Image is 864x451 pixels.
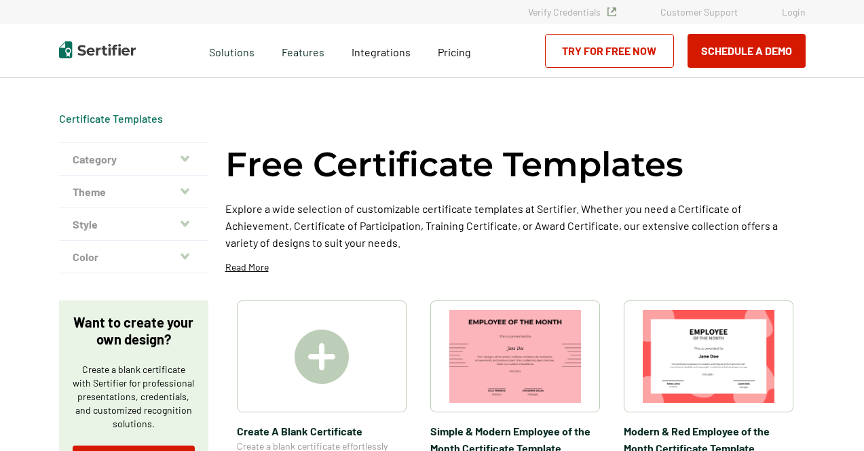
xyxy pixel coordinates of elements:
[59,176,208,208] button: Theme
[225,260,269,274] p: Read More
[59,241,208,273] button: Color
[282,42,324,59] span: Features
[545,34,674,68] a: Try for Free Now
[59,41,136,58] img: Sertifier | Digital Credentialing Platform
[73,314,195,348] p: Want to create your own design?
[225,200,806,251] p: Explore a wide selection of customizable certificate templates at Sertifier. Whether you need a C...
[352,42,411,59] a: Integrations
[237,423,407,439] span: Create A Blank Certificate
[59,143,208,176] button: Category
[225,142,683,187] h1: Free Certificate Templates
[660,6,738,18] a: Customer Support
[438,42,471,59] a: Pricing
[782,6,806,18] a: Login
[352,45,411,58] span: Integrations
[73,363,195,431] p: Create a blank certificate with Sertifier for professional presentations, credentials, and custom...
[449,310,581,403] img: Simple & Modern Employee of the Month Certificate Template
[59,112,163,125] span: Certificate Templates
[295,330,349,384] img: Create A Blank Certificate
[528,6,616,18] a: Verify Credentials
[59,112,163,125] a: Certificate Templates
[607,7,616,16] img: Verified
[209,42,255,59] span: Solutions
[59,208,208,241] button: Style
[59,112,163,125] div: Breadcrumb
[643,310,774,403] img: Modern & Red Employee of the Month Certificate Template
[438,45,471,58] span: Pricing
